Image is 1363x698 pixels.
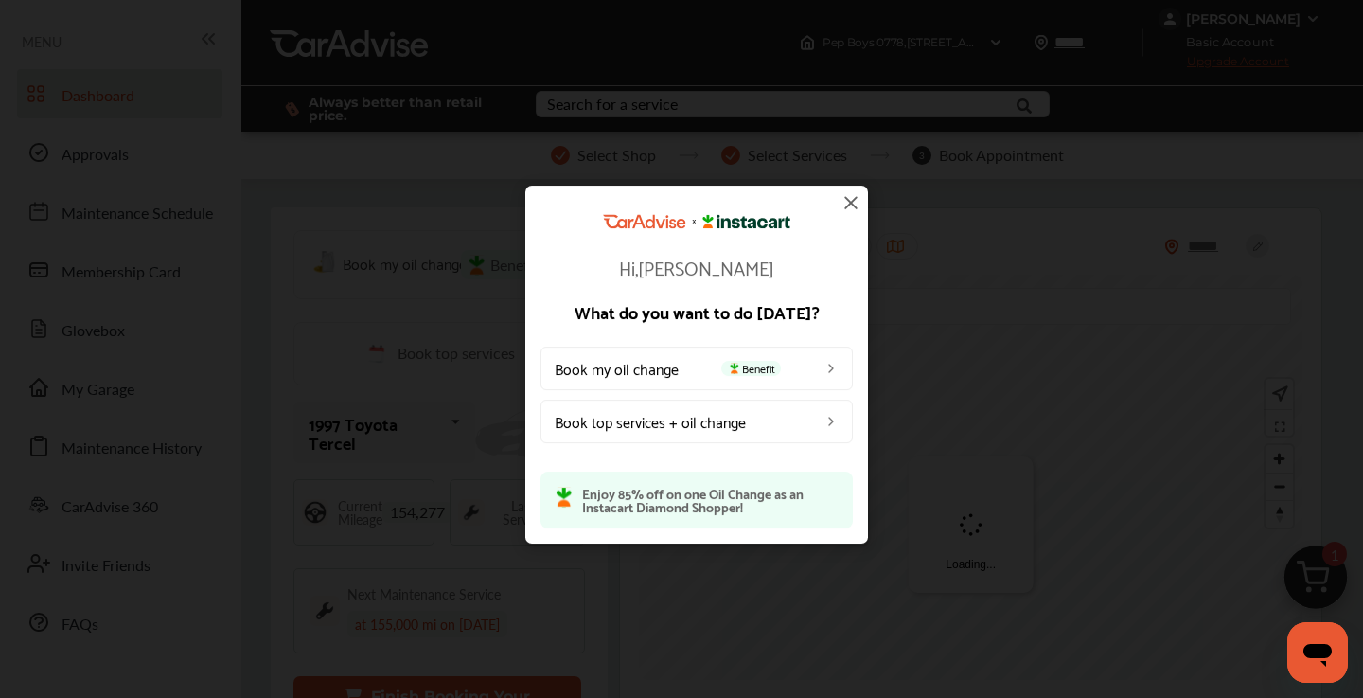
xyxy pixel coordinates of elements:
img: close-icon.a004319c.svg [840,191,862,214]
a: Book my oil changeBenefit [540,346,853,389]
p: Enjoy 85% off on one Oil Change as an Instacart Diamond Shopper! [582,486,838,512]
img: instacart-icon.73bd83c2.svg [556,486,573,507]
span: Benefit [721,360,781,375]
img: CarAdvise Instacart Logo [603,214,790,229]
iframe: Button to launch messaging window [1287,622,1348,683]
p: What do you want to do [DATE]? [540,302,853,319]
a: Book top services + oil change [540,399,853,442]
p: Hi, [PERSON_NAME] [540,257,853,276]
img: left_arrow_icon.0f472efe.svg [823,360,839,375]
img: instacart-icon.73bd83c2.svg [727,362,742,373]
img: left_arrow_icon.0f472efe.svg [823,413,839,428]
